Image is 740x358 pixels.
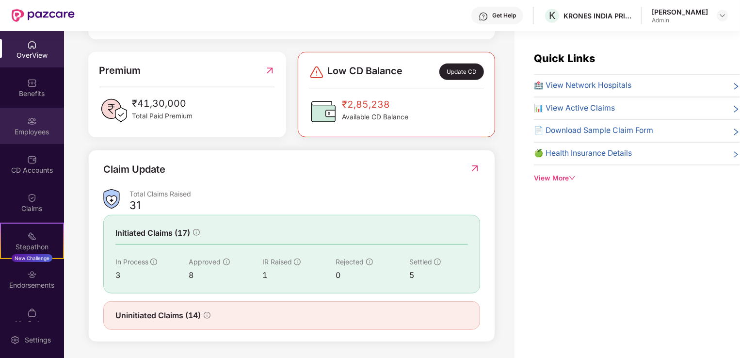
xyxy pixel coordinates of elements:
[150,259,157,265] span: info-circle
[115,227,190,239] span: Initiated Claims (17)
[262,258,292,266] span: IR Raised
[534,52,595,65] span: Quick Links
[27,193,37,203] img: svg+xml;base64,PHN2ZyBpZD0iQ2xhaW0iIHhtbG5zPSJodHRwOi8vd3d3LnczLm9yZy8yMDAwL3N2ZyIgd2lkdGg9IjIwIi...
[294,259,301,265] span: info-circle
[27,308,37,318] img: svg+xml;base64,PHN2ZyBpZD0iTXlfT3JkZXJzIiBkYXRhLW5hbWU9Ik15IE9yZGVycyIgeG1sbnM9Imh0dHA6Ly93d3cudz...
[652,7,708,16] div: [PERSON_NAME]
[534,80,631,92] span: 🏥 View Network Hospitals
[132,96,193,111] span: ₹41,30,000
[492,12,516,19] div: Get Help
[99,63,141,78] span: Premium
[27,40,37,49] img: svg+xml;base64,PHN2ZyBpZD0iSG9tZSIgeG1sbnM9Imh0dHA6Ly93d3cudzMub3JnLzIwMDAvc3ZnIiB3aWR0aD0iMjAiIG...
[99,96,129,125] img: PaidPremiumIcon
[309,65,324,80] img: svg+xml;base64,PHN2ZyBpZD0iRGFuZ2VyLTMyeDMyIiB4bWxucz0iaHR0cDovL3d3dy53My5vcmcvMjAwMC9zdmciIHdpZH...
[327,64,402,80] span: Low CD Balance
[652,16,708,24] div: Admin
[204,312,210,319] span: info-circle
[336,269,410,281] div: 0
[342,112,408,123] span: Available CD Balance
[534,125,653,137] span: 📄 Download Sample Claim Form
[189,269,263,281] div: 8
[434,259,441,265] span: info-circle
[534,173,740,184] div: View More
[534,147,632,160] span: 🍏 Health Insurance Details
[132,111,193,122] span: Total Paid Premium
[189,258,221,266] span: Approved
[12,9,75,22] img: New Pazcare Logo
[115,309,201,322] span: Uninitiated Claims (14)
[732,81,740,92] span: right
[732,104,740,114] span: right
[265,63,275,78] img: RedirectIcon
[193,229,200,236] span: info-circle
[27,78,37,88] img: svg+xml;base64,PHN2ZyBpZD0iQmVuZWZpdHMiIHhtbG5zPSJodHRwOi8vd3d3LnczLm9yZy8yMDAwL3N2ZyIgd2lkdGg9Ij...
[732,149,740,160] span: right
[336,258,364,266] span: Rejected
[22,335,54,345] div: Settings
[534,102,615,114] span: 📊 View Active Claims
[115,258,148,266] span: In Process
[103,189,120,209] img: ClaimsSummaryIcon
[409,258,432,266] span: Settled
[549,10,555,21] span: K
[115,269,189,281] div: 3
[27,116,37,126] img: svg+xml;base64,PHN2ZyBpZD0iRW1wbG95ZWVzIiB4bWxucz0iaHR0cDovL3d3dy53My5vcmcvMjAwMC9zdmciIHdpZHRoPS...
[27,270,37,279] img: svg+xml;base64,PHN2ZyBpZD0iRW5kb3JzZW1lbnRzIiB4bWxucz0iaHR0cDovL3d3dy53My5vcmcvMjAwMC9zdmciIHdpZH...
[309,97,338,126] img: CDBalanceIcon
[1,242,63,252] div: Stepathon
[732,127,740,137] span: right
[563,11,631,20] div: KRONES INDIA PRIVATE LIMITED
[129,189,480,198] div: Total Claims Raised
[409,269,468,281] div: 5
[103,162,165,177] div: Claim Update
[223,259,230,265] span: info-circle
[470,163,480,173] img: RedirectIcon
[10,335,20,345] img: svg+xml;base64,PHN2ZyBpZD0iU2V0dGluZy0yMHgyMCIgeG1sbnM9Imh0dHA6Ly93d3cudzMub3JnLzIwMDAvc3ZnIiB3aW...
[12,254,52,262] div: New Challenge
[262,269,336,281] div: 1
[719,12,726,19] img: svg+xml;base64,PHN2ZyBpZD0iRHJvcGRvd24tMzJ4MzIiIHhtbG5zPSJodHRwOi8vd3d3LnczLm9yZy8yMDAwL3N2ZyIgd2...
[366,259,373,265] span: info-circle
[569,175,576,181] span: down
[479,12,488,21] img: svg+xml;base64,PHN2ZyBpZD0iSGVscC0zMngzMiIgeG1sbnM9Imh0dHA6Ly93d3cudzMub3JnLzIwMDAvc3ZnIiB3aWR0aD...
[439,64,484,80] div: Update CD
[129,198,141,212] div: 31
[342,97,408,112] span: ₹2,85,238
[27,231,37,241] img: svg+xml;base64,PHN2ZyB4bWxucz0iaHR0cDovL3d3dy53My5vcmcvMjAwMC9zdmciIHdpZHRoPSIyMSIgaGVpZ2h0PSIyMC...
[27,155,37,164] img: svg+xml;base64,PHN2ZyBpZD0iQ0RfQWNjb3VudHMiIGRhdGEtbmFtZT0iQ0QgQWNjb3VudHMiIHhtbG5zPSJodHRwOi8vd3...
